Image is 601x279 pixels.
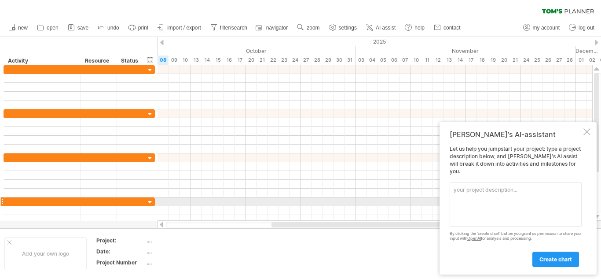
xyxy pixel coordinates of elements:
div: Friday, 10 October 2025 [180,56,191,65]
div: Wednesday, 19 November 2025 [487,56,498,65]
span: AI assist [376,25,396,31]
div: Tuesday, 28 October 2025 [311,56,322,65]
a: AI assist [364,22,398,33]
div: Thursday, 16 October 2025 [224,56,235,65]
div: Wednesday, 8 October 2025 [158,56,169,65]
a: save [66,22,91,33]
div: Tuesday, 4 November 2025 [366,56,377,65]
span: settings [339,25,357,31]
a: my account [521,22,562,33]
div: Thursday, 20 November 2025 [498,56,509,65]
div: Let us help you jumpstart your project: type a project description below, and [PERSON_NAME]'s AI ... [450,145,582,267]
div: Friday, 14 November 2025 [454,56,465,65]
div: .... [147,237,220,244]
a: help [403,22,427,33]
div: Monday, 27 October 2025 [300,56,311,65]
a: print [126,22,151,33]
div: Thursday, 13 November 2025 [443,56,454,65]
div: Wednesday, 29 October 2025 [322,56,333,65]
div: Monday, 20 October 2025 [246,56,257,65]
div: Thursday, 6 November 2025 [388,56,399,65]
span: filter/search [220,25,247,31]
div: Friday, 21 November 2025 [509,56,520,65]
span: new [18,25,28,31]
div: Add your own logo [4,237,87,270]
div: Wednesday, 12 November 2025 [432,56,443,65]
a: zoom [295,22,322,33]
div: Thursday, 27 November 2025 [553,56,564,65]
div: Thursday, 30 October 2025 [333,56,344,65]
div: Tuesday, 11 November 2025 [421,56,432,65]
span: import / export [167,25,201,31]
div: Friday, 7 November 2025 [399,56,410,65]
div: Tuesday, 18 November 2025 [476,56,487,65]
div: .... [147,248,220,255]
a: create chart [532,252,579,267]
span: navigator [266,25,288,31]
span: create chart [539,256,572,263]
a: settings [327,22,359,33]
span: my account [533,25,560,31]
span: contact [443,25,461,31]
div: Monday, 10 November 2025 [410,56,421,65]
span: print [138,25,148,31]
div: Friday, 31 October 2025 [344,56,355,65]
a: new [6,22,30,33]
div: Date: [96,248,145,255]
div: Monday, 1 December 2025 [575,56,586,65]
span: zoom [307,25,319,31]
a: navigator [254,22,290,33]
div: Thursday, 9 October 2025 [169,56,180,65]
div: Wednesday, 26 November 2025 [542,56,553,65]
div: Friday, 24 October 2025 [290,56,300,65]
div: Tuesday, 2 December 2025 [586,56,597,65]
div: Status [121,56,140,65]
a: undo [95,22,122,33]
div: Monday, 3 November 2025 [355,56,366,65]
div: Wednesday, 5 November 2025 [377,56,388,65]
a: log out [567,22,597,33]
div: Wednesday, 22 October 2025 [268,56,279,65]
div: Friday, 28 November 2025 [564,56,575,65]
div: .... [147,259,220,266]
span: open [47,25,59,31]
div: Project Number [96,259,145,266]
div: Thursday, 23 October 2025 [279,56,290,65]
div: Tuesday, 21 October 2025 [257,56,268,65]
span: save [77,25,88,31]
a: import / export [155,22,204,33]
div: By clicking the 'create chart' button you grant us permission to share your input with for analys... [450,231,582,241]
div: Wednesday, 15 October 2025 [213,56,224,65]
div: Resource [85,56,112,65]
div: October 2025 [103,46,355,56]
div: Tuesday, 25 November 2025 [531,56,542,65]
div: Project: [96,237,145,244]
a: filter/search [208,22,250,33]
div: Friday, 17 October 2025 [235,56,246,65]
span: help [414,25,425,31]
div: Activity [8,56,76,65]
span: undo [107,25,119,31]
div: [PERSON_NAME]'s AI-assistant [450,130,582,139]
a: OpenAI [467,236,481,241]
div: Monday, 24 November 2025 [520,56,531,65]
a: open [35,22,61,33]
a: contact [432,22,463,33]
div: November 2025 [355,46,575,56]
div: Monday, 13 October 2025 [191,56,202,65]
div: Tuesday, 14 October 2025 [202,56,213,65]
div: Monday, 17 November 2025 [465,56,476,65]
span: log out [579,25,594,31]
